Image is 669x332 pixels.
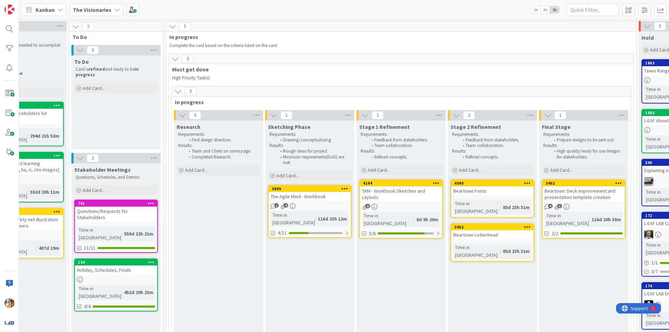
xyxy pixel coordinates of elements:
li: Rough ideas for project [276,148,351,154]
span: 2 [87,154,99,162]
div: 761 [78,201,157,206]
div: 3962 [451,224,533,230]
img: WS [644,300,653,309]
span: Research [177,123,200,130]
li: Feedback from stakeholders. [459,137,533,143]
p: Results: [452,148,533,154]
div: 85d 23h 31m [501,203,531,211]
div: 294d 21h 52m [28,132,61,140]
span: 2 [82,22,94,31]
div: 116d 23h 12m [316,215,349,223]
span: Add Card... [368,167,390,173]
li: Team collaboration. [368,143,442,148]
span: Complete the card based on the criteria listed on the card [169,43,277,48]
span: Stage 2 Refinement [451,123,501,130]
span: 1 [280,111,292,119]
span: : [121,230,122,238]
p: Requirements: [269,132,350,137]
span: Must get done [172,66,625,73]
div: 761 [75,200,157,207]
div: 4040 [451,180,533,186]
img: JF [5,298,14,308]
li: Refined concepts. [368,154,442,160]
span: : [500,247,501,255]
div: The Agile Mind - Workbook [269,192,351,201]
span: In progress [175,99,622,106]
span: 4/4 [84,303,91,310]
div: 3402Beartown: Deck improvement and presentation template creation [543,180,625,202]
li: Completed Research. [185,154,259,160]
span: 3 [557,204,562,208]
p: Requirements: [361,132,441,137]
p: Requirements: [543,132,624,137]
span: 3x [550,6,559,13]
span: Sketching Phase [268,123,310,130]
p: Requirements: [178,132,259,137]
span: Hold [641,34,654,41]
div: 3402 [546,181,625,186]
div: Beartown Fonts [451,186,533,195]
span: 6 [366,204,370,208]
span: Kanban [36,6,55,14]
span: 1 [554,111,566,119]
div: Holiday, Schedules, Finals [75,265,157,275]
div: 452d 20h 23m [122,288,155,296]
span: 0 [87,46,99,54]
span: : [36,244,37,252]
span: : [589,216,590,223]
strong: in progress [76,66,140,78]
span: 1 [274,203,279,208]
span: 5 [179,22,191,31]
span: Stage 1 Refinement [359,123,410,130]
div: Questions/Requests for Stakeholders [75,207,157,222]
span: : [315,215,316,223]
div: 3962 [454,225,533,230]
span: 5/6 [369,230,376,237]
p: Card is and ready to be [76,67,156,78]
div: 3962Beartown Letterhead [451,224,533,239]
b: The Visionaries [73,6,111,13]
span: Support [15,1,32,9]
span: 11/11 [84,244,95,252]
span: In progress [169,33,628,40]
div: 164Holiday, Schedules, Finals [75,259,157,275]
span: 2/2 [552,230,558,237]
span: : [27,132,28,140]
span: 4/11 [278,229,287,237]
strong: refined [89,66,105,72]
li: Minimum requirements(DoD) are met [276,154,351,166]
div: TAM - Workbook Sketches and Layouts [360,186,442,202]
li: High quality/ready for use designs for stakeholders. [550,148,624,160]
div: 4144 [363,181,442,186]
span: 0 [189,111,201,119]
span: Add Card... [550,167,572,173]
span: 2x [540,6,550,13]
div: Time in [GEOGRAPHIC_DATA] [453,244,500,259]
input: Quick Filter... [567,3,619,16]
div: 3849The Agile Mind - Workbook [269,186,351,201]
div: Time in [GEOGRAPHIC_DATA] [453,200,500,215]
span: : [121,288,122,296]
div: 4144 [360,180,442,186]
span: 1x [531,6,540,13]
div: 164 [75,259,157,265]
span: 1 / 1 [651,259,658,267]
li: Feedback from stakeholders. [368,137,442,143]
span: : [27,188,28,196]
div: 164 [78,260,157,265]
span: : [500,203,501,211]
div: Beartown Letterhead [451,230,533,239]
div: 362d 20h 11m [28,188,61,196]
span: Add Card... [83,85,105,91]
span: 0/7 [651,268,658,275]
div: Time in [GEOGRAPHIC_DATA] [271,211,315,226]
div: Time in [GEOGRAPHIC_DATA] [77,285,121,300]
span: Final Stage [542,123,570,130]
span: : [414,216,415,223]
img: jB [644,177,653,186]
div: 4144TAM - Workbook Sketches and Layouts [360,180,442,202]
p: Results: [361,148,441,154]
li: Team and Client on same page. [185,148,259,154]
div: 3402 [543,180,625,186]
div: Beartown: Deck improvement and presentation template creation [543,186,625,202]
